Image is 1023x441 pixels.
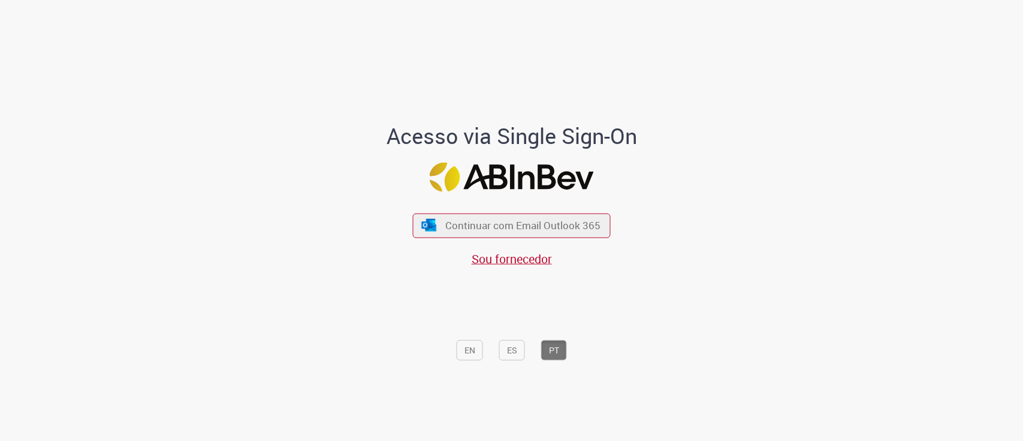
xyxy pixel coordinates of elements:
[457,340,483,361] button: EN
[345,124,678,148] h1: Acesso via Single Sign-On
[430,163,594,192] img: Logo ABInBev
[413,213,611,238] button: ícone Azure/Microsoft 360 Continuar com Email Outlook 365
[420,219,437,232] img: ícone Azure/Microsoft 360
[499,340,525,361] button: ES
[541,340,567,361] button: PT
[472,251,552,267] a: Sou fornecedor
[445,218,600,232] span: Continuar com Email Outlook 365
